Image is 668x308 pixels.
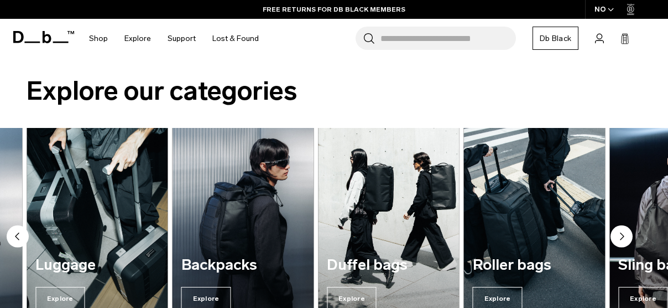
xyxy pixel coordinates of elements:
a: Support [168,19,196,58]
a: Lost & Found [212,19,259,58]
h3: Luggage [35,257,159,274]
h2: Explore our categories [27,71,641,111]
button: Previous slide [7,225,29,249]
h3: Backpacks [181,257,305,274]
button: Next slide [610,225,633,249]
a: Db Black [533,27,578,50]
h3: Duffel bags [327,257,451,274]
a: Explore [124,19,151,58]
nav: Main Navigation [81,19,267,58]
a: FREE RETURNS FOR DB BLACK MEMBERS [263,4,405,14]
h3: Roller bags [473,257,597,274]
a: Shop [89,19,108,58]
